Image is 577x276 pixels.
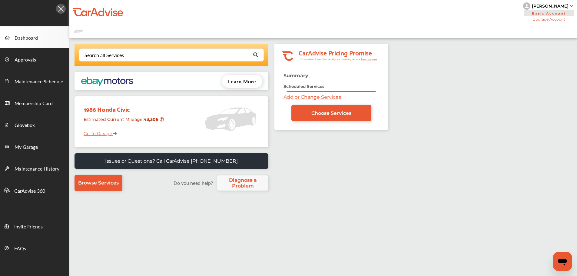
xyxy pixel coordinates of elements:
[15,34,38,42] span: Dashboard
[105,158,238,164] p: Issues or Questions? Call CarAdvise [PHONE_NUMBER]
[75,153,268,169] a: Issues or Questions? Call CarAdvise [PHONE_NUMBER]
[0,26,69,48] a: Dashboard
[79,126,117,138] a: Go To Garage
[15,100,53,108] span: Membership Card
[299,47,372,58] tspan: CarAdvise Pricing Promise
[85,53,124,58] div: Search all Services
[284,73,308,78] strong: Summary
[524,10,574,16] span: Basic Account
[14,223,43,231] span: Invite Friends
[15,143,38,151] span: My Garage
[220,177,265,189] span: Diagnose a Problem
[284,84,324,89] strong: Scheduled Services
[311,110,351,116] span: Choose Services
[0,157,69,179] a: Maintenance History
[0,135,69,157] a: My Garage
[0,92,69,114] a: Membership Card
[74,27,83,35] img: placeholder_car.fcab19be.svg
[291,105,371,121] a: Choose Services
[79,114,168,130] div: Estimated Current Mileage :
[75,175,122,191] a: Browse Services
[15,78,63,86] span: Maintenance Schedule
[15,121,35,129] span: Glovebox
[144,117,160,122] strong: 43,306
[79,99,168,114] div: 1986 Honda Civic
[56,4,66,14] img: Icon.5fd9dcc7.svg
[15,165,59,173] span: Maintenance History
[78,180,119,186] span: Browse Services
[361,58,377,61] tspan: Learn more
[0,70,69,92] a: Maintenance Schedule
[553,252,572,271] iframe: Button to launch messaging window
[171,179,216,186] label: Do you need help?
[217,175,268,191] a: Diagnose a Problem
[523,17,575,22] span: Upgrade Account
[523,2,530,10] img: knH8PDtVvWoAbQRylUukY18CTiRevjo20fAtgn5MLBQj4uumYvk2MzTtcAIzfGAtb1XOLVMAvhLuqoNAbL4reqehy0jehNKdM...
[284,94,341,100] a: Add or Change Services
[532,3,569,9] div: [PERSON_NAME]
[0,48,69,70] a: Approvals
[14,245,26,253] span: FAQs
[0,114,69,135] a: Glovebox
[300,57,361,61] tspan: Guaranteed lower than retail price on every service.
[15,56,36,64] span: Approvals
[570,5,573,7] img: sCxJUJ+qAmfqhQGDUl18vwLg4ZYJ6CxN7XmbOMBAAAAAElFTkSuQmCC
[205,99,256,139] img: placeholder_car.5a1ece94.svg
[228,78,256,85] span: Learn More
[14,187,45,195] span: CarAdvise 360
